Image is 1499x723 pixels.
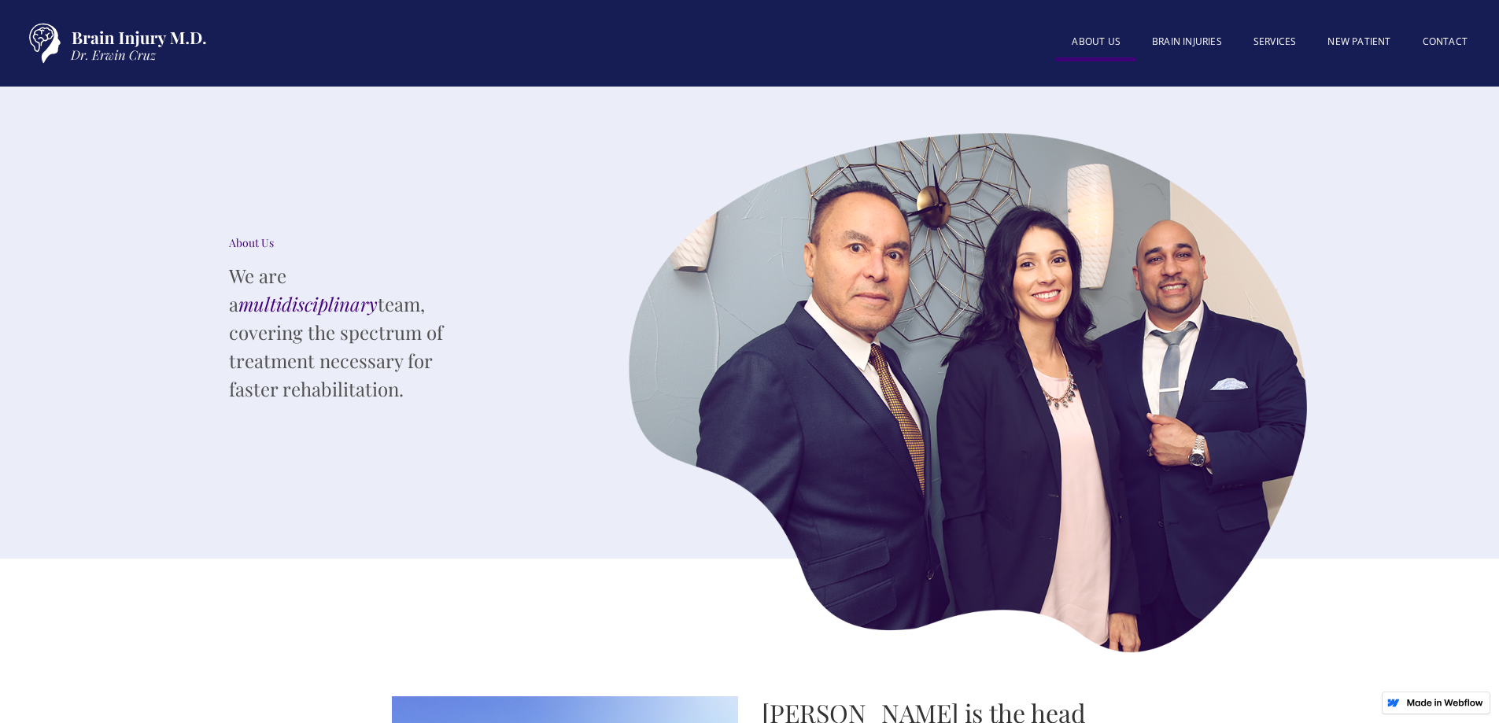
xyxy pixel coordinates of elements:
[1056,26,1136,61] a: About US
[1406,699,1483,706] img: Made in Webflow
[229,261,465,403] p: We are a team, covering the spectrum of treatment necessary for faster rehabilitation.
[1312,26,1406,57] a: New patient
[16,16,212,71] a: home
[1136,26,1238,57] a: BRAIN INJURIES
[238,291,378,316] em: multidisciplinary
[229,235,465,251] div: About Us
[1407,26,1483,57] a: Contact
[1238,26,1313,57] a: SERVICES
